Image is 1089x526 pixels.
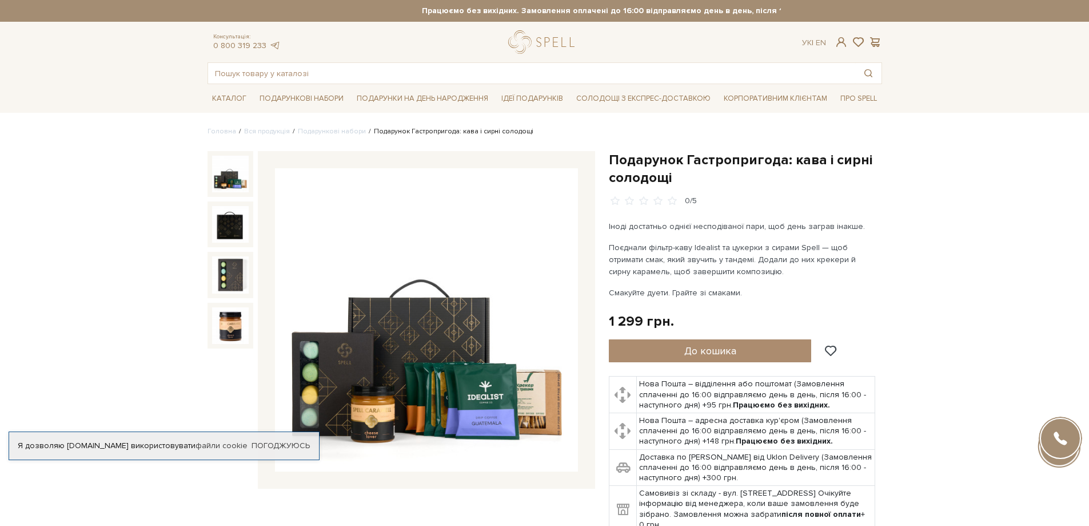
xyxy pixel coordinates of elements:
td: Нова Пошта – адресна доставка кур'єром (Замовлення сплаченні до 16:00 відправляємо день в день, п... [637,413,875,450]
p: Смакуйте дуети. Грайте зі смаками. [609,287,877,299]
p: Іноді достатньо однієї несподіваної пари, щоб день заграв інакше. [609,220,877,232]
h1: Подарунок Гастропригода: кава і сирні солодощі [609,151,882,187]
strong: Працюємо без вихідних. Замовлення оплачені до 16:00 відправляємо день в день, після 16:00 - насту... [309,6,983,16]
a: Подарункові набори [298,127,366,136]
li: Подарунок Гастропригода: кава і сирні солодощі [366,126,533,137]
a: logo [508,30,580,54]
b: Працюємо без вихідних. [733,400,830,410]
img: Подарунок Гастропригода: кава і сирні солодощі [212,156,249,192]
div: Я дозволяю [DOMAIN_NAME] використовувати [9,441,319,451]
a: telegram [269,41,281,50]
button: До кошика [609,339,812,362]
a: Солодощі з експрес-доставкою [572,89,715,108]
td: Нова Пошта – відділення або поштомат (Замовлення сплаченні до 16:00 відправляємо день в день, піс... [637,377,875,413]
span: | [812,38,813,48]
div: 0/5 [685,196,697,207]
b: Працюємо без вихідних. [736,436,833,446]
span: До кошика [684,345,736,357]
div: 1 299 грн. [609,313,674,330]
a: 0 800 319 233 [213,41,266,50]
span: Консультація: [213,33,281,41]
span: Каталог [208,90,251,108]
img: Подарунок Гастропригода: кава і сирні солодощі [212,256,249,293]
a: Погоджуюсь [252,441,310,451]
img: Подарунок Гастропригода: кава і сирні солодощі [212,206,249,243]
span: Про Spell [836,90,881,108]
a: Головна [208,127,236,136]
button: Пошук товару у каталозі [855,63,881,84]
img: Подарунок Гастропригода: кава і сирні солодощі [275,168,578,472]
img: Подарунок Гастропригода: кава і сирні солодощі [212,307,249,344]
a: файли cookie [196,441,248,450]
input: Пошук товару у каталозі [208,63,855,84]
span: Подарунки на День народження [352,90,493,108]
a: En [816,38,826,48]
span: Подарункові набори [255,90,348,108]
p: Поєднали фільтр-каву Idealist та цукерки з сирами Spell — щоб отримати смак, який звучить у танде... [609,242,877,278]
a: Вся продукція [244,127,290,136]
a: Корпоративним клієнтам [719,89,832,108]
b: після повної оплати [781,509,861,519]
td: Доставка по [PERSON_NAME] від Uklon Delivery (Замовлення сплаченні до 16:00 відправляємо день в д... [637,449,875,486]
div: Ук [802,38,826,48]
span: Ідеї подарунків [497,90,568,108]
